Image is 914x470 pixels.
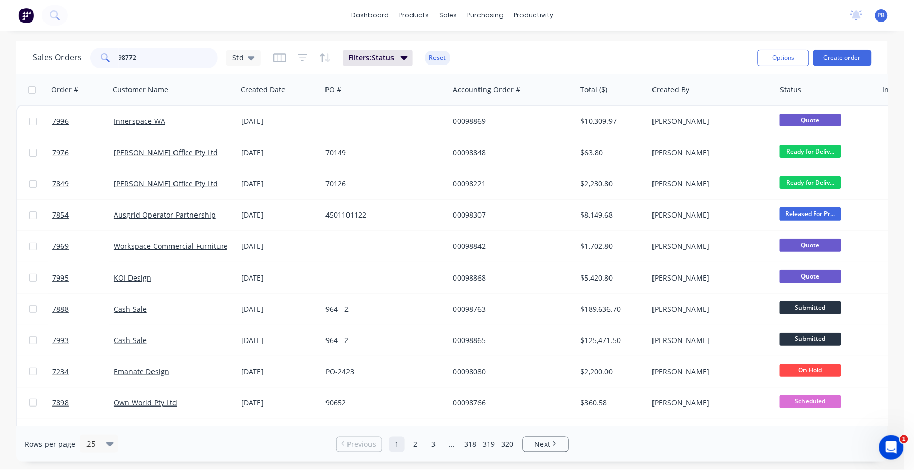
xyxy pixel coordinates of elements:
div: 70126 [325,179,439,189]
div: $63.80 [581,147,641,158]
div: [PERSON_NAME] [652,273,766,283]
div: [PERSON_NAME] [652,241,766,251]
div: [DATE] [241,398,317,408]
span: Rows per page [25,439,75,450]
span: 7976 [52,147,69,158]
span: Std [232,52,244,63]
a: 7854 [52,200,114,230]
a: 7993 [52,325,114,356]
div: 00098865 [453,335,567,346]
div: [PERSON_NAME] [652,335,766,346]
div: 90652 [325,398,439,408]
div: Created By [652,84,690,95]
span: 7854 [52,210,69,220]
span: Quote [780,239,841,251]
div: $10,309.97 [581,116,641,126]
div: Order # [51,84,78,95]
div: [DATE] [241,116,317,126]
ul: Pagination [332,437,573,452]
div: Customer Name [113,84,168,95]
div: 4501101122 [325,210,439,220]
a: 7849 [52,168,114,199]
a: Page 318 [463,437,478,452]
div: 00098869 [453,116,567,126]
div: 964 - 2 [325,335,439,346]
a: 7976 [52,137,114,168]
span: Previous [347,439,376,450]
div: $1,702.80 [581,241,641,251]
div: [DATE] [241,367,317,377]
button: Filters:Status [343,50,413,66]
a: Page 3 [426,437,442,452]
a: Cash Sale [114,304,147,314]
span: 7898 [52,398,69,408]
span: 7996 [52,116,69,126]
div: [DATE] [241,241,317,251]
span: On Hold [780,364,841,377]
a: 7234 [52,356,114,387]
a: 7791 [52,419,114,450]
div: productivity [509,8,558,23]
a: 7898 [52,388,114,418]
div: 00098763 [453,304,567,314]
div: [PERSON_NAME] [652,179,766,189]
span: Submitted [780,301,841,314]
div: [DATE] [241,335,317,346]
div: PO # [325,84,341,95]
a: 7995 [52,263,114,293]
a: Own World Pty Ltd [114,398,177,408]
div: 00098221 [453,179,567,189]
span: 7993 [52,335,69,346]
div: [DATE] [241,147,317,158]
span: Filters: Status [349,53,395,63]
div: Status [780,84,802,95]
span: PB [878,11,885,20]
span: 7969 [52,241,69,251]
span: Next [535,439,551,450]
div: [DATE] [241,210,317,220]
a: Cash Sale [114,335,147,345]
div: $360.58 [581,398,641,408]
span: Released For Pr... [780,207,841,220]
div: Created Date [241,84,286,95]
span: 7888 [52,304,69,314]
iframe: Intercom live chat [879,435,904,460]
a: 7969 [52,231,114,262]
a: KOI Design [114,273,151,283]
a: [PERSON_NAME] Office Pty Ltd [114,147,218,157]
div: [DATE] [241,304,317,314]
a: Page 320 [500,437,515,452]
input: Search... [119,48,219,68]
div: [PERSON_NAME] [652,210,766,220]
a: 7888 [52,294,114,325]
a: Page 2 [408,437,423,452]
div: $5,420.80 [581,273,641,283]
div: 00098766 [453,398,567,408]
div: [PERSON_NAME] [652,304,766,314]
a: Emanate Design [114,367,169,376]
div: $2,230.80 [581,179,641,189]
div: products [394,8,434,23]
button: Options [758,50,809,66]
a: [PERSON_NAME] Office Pty Ltd [114,179,218,188]
span: 7995 [52,273,69,283]
div: 00098848 [453,147,567,158]
span: Ready for Deliv... [780,145,841,158]
h1: Sales Orders [33,53,82,62]
div: [PERSON_NAME] [652,147,766,158]
span: Submitted [780,333,841,346]
a: Next page [523,439,568,450]
div: [PERSON_NAME] [652,367,766,377]
img: Factory [18,8,34,23]
button: Create order [813,50,872,66]
div: 70149 [325,147,439,158]
div: $189,636.70 [581,304,641,314]
span: 7849 [52,179,69,189]
div: Total ($) [581,84,608,95]
div: [DATE] [241,273,317,283]
a: 7996 [52,106,114,137]
a: dashboard [346,8,394,23]
a: Innerspace WA [114,116,165,126]
span: 7234 [52,367,69,377]
a: Jump forward [445,437,460,452]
